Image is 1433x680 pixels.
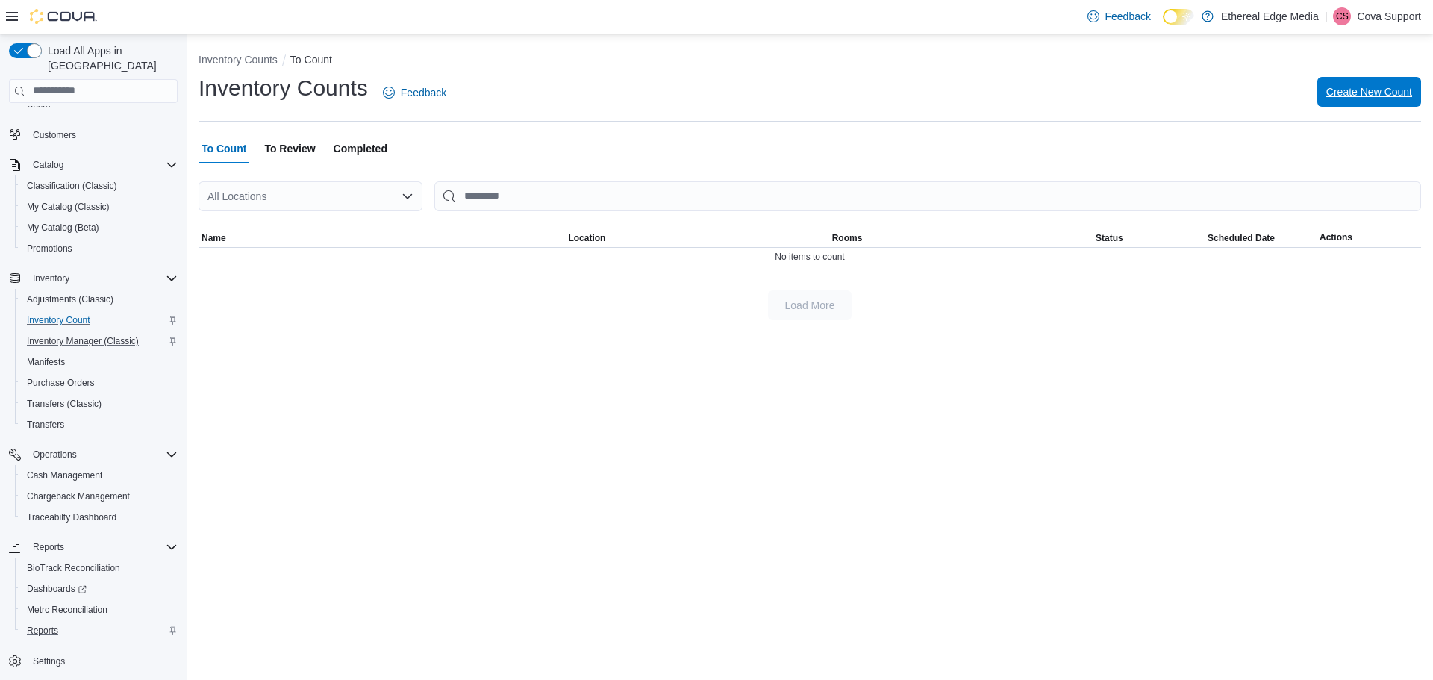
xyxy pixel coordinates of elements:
[21,508,178,526] span: Traceabilty Dashboard
[3,155,184,175] button: Catalog
[27,222,99,234] span: My Catalog (Beta)
[3,650,184,672] button: Settings
[21,601,178,619] span: Metrc Reconciliation
[15,558,184,578] button: BioTrack Reconciliation
[15,599,184,620] button: Metrc Reconciliation
[21,353,178,371] span: Manifests
[27,180,117,192] span: Classification (Classic)
[21,559,178,577] span: BioTrack Reconciliation
[377,78,452,107] a: Feedback
[21,311,178,329] span: Inventory Count
[33,272,69,284] span: Inventory
[21,580,178,598] span: Dashboards
[15,620,184,641] button: Reports
[1105,9,1151,24] span: Feedback
[21,198,116,216] a: My Catalog (Classic)
[27,269,75,287] button: Inventory
[33,129,76,141] span: Customers
[3,537,184,558] button: Reports
[1205,229,1317,247] button: Scheduled Date
[27,398,102,410] span: Transfers (Classic)
[30,9,97,24] img: Cova
[21,622,64,640] a: Reports
[27,419,64,431] span: Transfers
[15,507,184,528] button: Traceabilty Dashboard
[21,559,126,577] a: BioTrack Reconciliation
[3,268,184,289] button: Inventory
[27,490,130,502] span: Chargeback Management
[21,240,78,258] a: Promotions
[15,217,184,238] button: My Catalog (Beta)
[21,601,113,619] a: Metrc Reconciliation
[199,229,565,247] button: Name
[1325,7,1328,25] p: |
[33,449,77,461] span: Operations
[33,655,65,667] span: Settings
[21,487,136,505] a: Chargeback Management
[33,159,63,171] span: Catalog
[1357,7,1421,25] p: Cova Support
[1333,7,1351,25] div: Cova Support
[33,541,64,553] span: Reports
[1221,7,1319,25] p: Ethereal Edge Media
[829,229,1093,247] button: Rooms
[27,356,65,368] span: Manifests
[21,219,178,237] span: My Catalog (Beta)
[27,269,178,287] span: Inventory
[565,229,828,247] button: Location
[27,243,72,255] span: Promotions
[21,508,122,526] a: Traceabilty Dashboard
[21,622,178,640] span: Reports
[15,310,184,331] button: Inventory Count
[15,578,184,599] a: Dashboards
[21,311,96,329] a: Inventory Count
[15,289,184,310] button: Adjustments (Classic)
[21,177,178,195] span: Classification (Classic)
[21,219,105,237] a: My Catalog (Beta)
[21,240,178,258] span: Promotions
[1317,77,1421,107] button: Create New Count
[42,43,178,73] span: Load All Apps in [GEOGRAPHIC_DATA]
[27,446,178,464] span: Operations
[27,156,178,174] span: Catalog
[21,290,178,308] span: Adjustments (Classic)
[15,414,184,435] button: Transfers
[27,293,113,305] span: Adjustments (Classic)
[15,372,184,393] button: Purchase Orders
[1326,84,1412,99] span: Create New Count
[768,290,852,320] button: Load More
[568,232,605,244] span: Location
[27,335,139,347] span: Inventory Manager (Classic)
[264,134,315,163] span: To Review
[21,416,178,434] span: Transfers
[785,298,835,313] span: Load More
[21,177,123,195] a: Classification (Classic)
[27,652,178,670] span: Settings
[27,446,83,464] button: Operations
[21,467,108,484] a: Cash Management
[27,604,107,616] span: Metrc Reconciliation
[15,486,184,507] button: Chargeback Management
[21,395,107,413] a: Transfers (Classic)
[15,175,184,196] button: Classification (Classic)
[199,52,1421,70] nav: An example of EuiBreadcrumbs
[21,374,101,392] a: Purchase Orders
[1208,232,1275,244] span: Scheduled Date
[15,238,184,259] button: Promotions
[21,487,178,505] span: Chargeback Management
[21,374,178,392] span: Purchase Orders
[1081,1,1157,31] a: Feedback
[27,201,110,213] span: My Catalog (Classic)
[27,625,58,637] span: Reports
[21,290,119,308] a: Adjustments (Classic)
[3,124,184,146] button: Customers
[27,562,120,574] span: BioTrack Reconciliation
[21,395,178,413] span: Transfers (Classic)
[27,470,102,481] span: Cash Management
[199,73,368,103] h1: Inventory Counts
[202,134,246,163] span: To Count
[1336,7,1349,25] span: CS
[202,232,226,244] span: Name
[1093,229,1205,247] button: Status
